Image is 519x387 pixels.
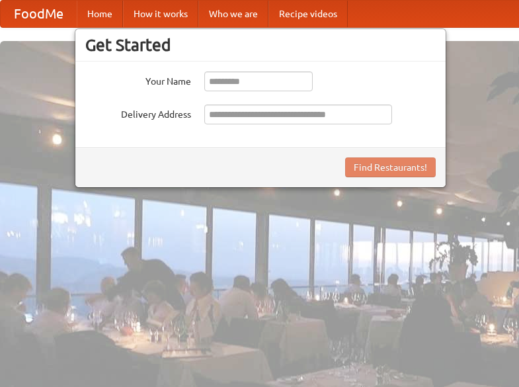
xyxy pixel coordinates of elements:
[123,1,198,27] a: How it works
[77,1,123,27] a: Home
[198,1,268,27] a: Who we are
[345,157,436,177] button: Find Restaurants!
[85,71,191,88] label: Your Name
[1,1,77,27] a: FoodMe
[85,105,191,121] label: Delivery Address
[85,35,436,55] h3: Get Started
[268,1,348,27] a: Recipe videos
